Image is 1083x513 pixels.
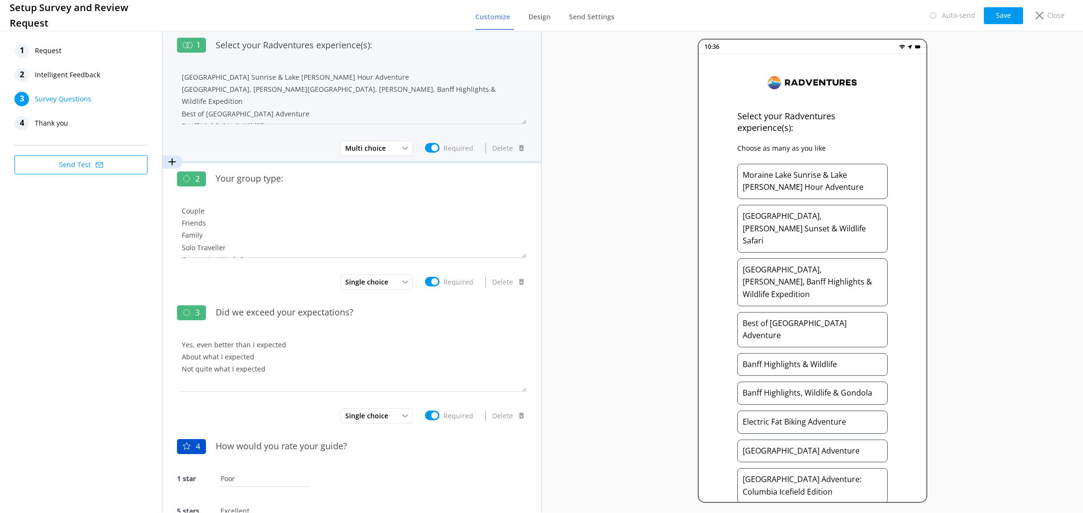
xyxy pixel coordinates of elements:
button: Save [984,7,1023,24]
div: [GEOGRAPHIC_DATA] Adventure [737,440,888,463]
div: 4 [177,439,206,455]
button: Delete [491,406,527,426]
input: Enter your question here [211,435,527,457]
p: 10:36 [704,42,719,51]
span: Customize [475,12,510,22]
div: Banff Highlights, Wildlife & Gondola [737,382,888,405]
input: Enter your question here [211,34,527,56]
div: 3 [15,92,29,106]
label: Required [443,277,473,287]
textarea: [GEOGRAPHIC_DATA] Sunrise & Lake [PERSON_NAME] Hour Adventure [GEOGRAPHIC_DATA], [PERSON_NAME][GE... [177,66,527,124]
div: 2 [15,68,29,82]
p: Auto-send [942,10,975,21]
img: battery.png [915,44,921,50]
label: Required [443,411,473,421]
div: [GEOGRAPHIC_DATA], [PERSON_NAME] Sunset & Wildlife Safari [737,205,888,253]
p: Choose as many as you like [737,143,888,154]
span: Single choice [345,277,394,287]
button: Delete [491,139,527,158]
span: Request [35,43,61,58]
span: Survey Questions [35,92,91,106]
div: Moraine Lake Sunrise & Lake [PERSON_NAME] Hour Adventure [737,164,888,199]
img: 825-1756917646.png [764,73,861,91]
div: 3 [177,305,206,321]
button: Delete [491,272,527,292]
p: Select your Radventures experience(s): [737,110,888,133]
span: Multi choice [345,143,392,154]
button: Send Test [15,155,147,174]
div: Best of [GEOGRAPHIC_DATA] Adventure [737,312,888,347]
div: [GEOGRAPHIC_DATA] Adventure: Columbia Icefield Edition [737,468,888,503]
div: 1 [177,38,206,53]
label: 1 star [177,473,216,484]
label: Required [443,143,473,154]
p: Close [1047,10,1065,21]
textarea: Couple Friends Family Solo Traveller Corporate / Work Group Other [177,200,527,258]
img: near-me.png [907,44,913,50]
img: wifi.png [899,44,905,50]
span: Design [528,12,551,22]
span: Thank you [35,116,68,130]
div: Banff Highlights & Wildlife [737,353,888,376]
span: Send Settings [569,12,615,22]
div: Electric Fat Biking Adventure [737,411,888,434]
input: Enter your question here [211,301,527,323]
span: Intelligent Feedback [35,68,100,82]
input: Enter your question here [211,168,527,189]
div: 4 [15,116,29,130]
div: [GEOGRAPHIC_DATA], [PERSON_NAME], Banff Highlights & Wildlife Expedition [737,258,888,306]
div: 1 [15,43,29,58]
textarea: Yes, even better than I expected About what I expected Not quite what I expected [177,334,527,392]
div: 2 [177,171,206,187]
span: Single choice [345,411,394,421]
